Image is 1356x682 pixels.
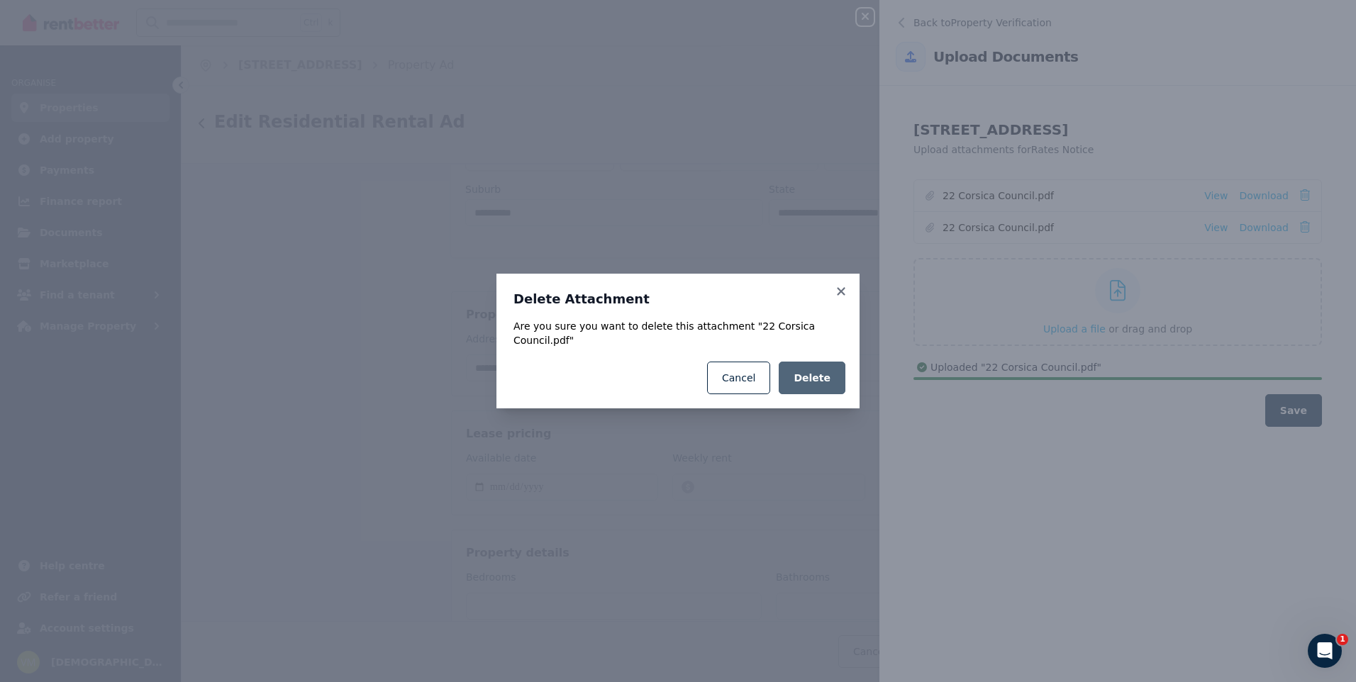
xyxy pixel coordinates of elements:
h3: Delete Attachment [513,291,843,308]
span: 1 [1337,634,1348,645]
button: Delete [779,362,845,394]
div: Are you sure you want to delete this attachment " 22 Corsica Council.pdf " [513,319,843,347]
iframe: Intercom live chat [1308,634,1342,668]
button: Cancel [707,362,770,394]
span: Delete [794,371,830,385]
